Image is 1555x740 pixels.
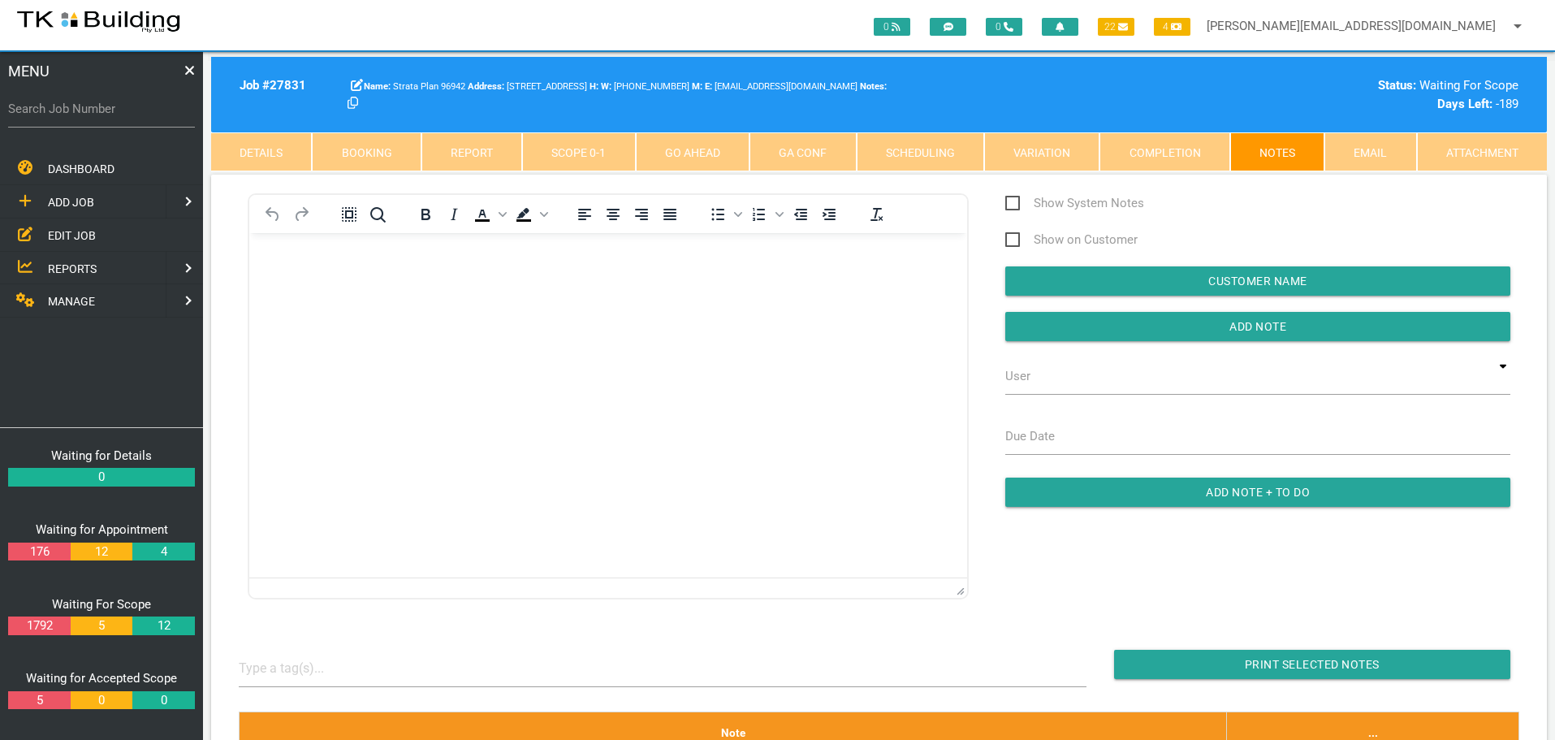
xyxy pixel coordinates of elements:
[1212,76,1518,113] div: Waiting For Scope -189
[259,203,287,226] button: Undo
[601,81,611,92] b: W:
[412,203,439,226] button: Bold
[468,81,587,92] span: [STREET_ADDRESS]
[705,81,712,92] b: E:
[787,203,814,226] button: Decrease indent
[857,132,984,171] a: Scheduling
[132,691,194,710] a: 0
[745,203,786,226] div: Numbered list
[348,97,358,111] a: Click here copy customer information.
[132,543,194,561] a: 4
[636,132,749,171] a: Go Ahead
[601,81,689,92] span: Cyarn convery
[656,203,684,226] button: Justify
[469,203,509,226] div: Text color Black
[957,581,965,595] div: Press the Up and Down arrow keys to resize the editor.
[704,203,745,226] div: Bullet list
[287,203,315,226] button: Redo
[71,543,132,561] a: 12
[1230,132,1324,171] a: Notes
[1005,193,1144,214] span: Show System Notes
[132,617,194,635] a: 12
[421,132,522,171] a: Report
[211,132,312,171] a: Details
[1005,478,1510,507] input: Add Note + To Do
[571,203,598,226] button: Align left
[1437,97,1492,111] b: Days Left:
[1005,427,1055,446] label: Due Date
[71,691,132,710] a: 0
[8,543,70,561] a: 176
[815,203,843,226] button: Increase indent
[8,468,195,487] a: 0
[1154,18,1190,36] span: 4
[1417,132,1547,171] a: Attachment
[510,203,551,226] div: Background color Black
[364,81,391,92] b: Name:
[1098,18,1134,36] span: 22
[26,671,177,686] a: Waiting for Accepted Scope
[986,18,1022,36] span: 0
[239,650,361,686] input: Type a tag(s)...
[48,262,97,275] span: REPORTS
[8,100,195,119] label: Search Job Number
[468,81,504,92] b: Address:
[1324,132,1416,171] a: Email
[628,203,655,226] button: Align right
[1378,78,1416,93] b: Status:
[522,132,635,171] a: Scope 0-1
[52,597,151,612] a: Waiting For Scope
[440,203,468,226] button: Italic
[335,203,363,226] button: Select all
[249,233,967,578] iframe: Rich Text Area
[1005,230,1138,250] span: Show on Customer
[48,162,114,175] span: DASHBOARD
[599,203,627,226] button: Align center
[984,132,1099,171] a: Variation
[36,522,168,537] a: Waiting for Appointment
[8,617,70,635] a: 1792
[8,691,70,710] a: 5
[705,81,857,92] span: [EMAIL_ADDRESS][DOMAIN_NAME]
[312,132,421,171] a: Booking
[749,132,856,171] a: GA Conf
[1114,650,1510,679] input: Print Selected Notes
[48,295,95,308] span: MANAGE
[364,81,465,92] span: Strata Plan 96942
[860,81,887,92] b: Notes:
[1005,266,1510,296] input: Customer Name
[48,228,96,241] span: EDIT JOB
[71,617,132,635] a: 5
[692,81,702,92] b: M:
[863,203,891,226] button: Clear formatting
[8,60,50,82] span: MENU
[51,448,152,463] a: Waiting for Details
[590,81,598,92] b: H:
[1099,132,1229,171] a: Completion
[240,78,306,93] b: Job # 27831
[1005,312,1510,341] input: Add Note
[874,18,910,36] span: 0
[48,196,94,209] span: ADD JOB
[16,8,181,34] img: s3file
[364,203,391,226] button: Find and replace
